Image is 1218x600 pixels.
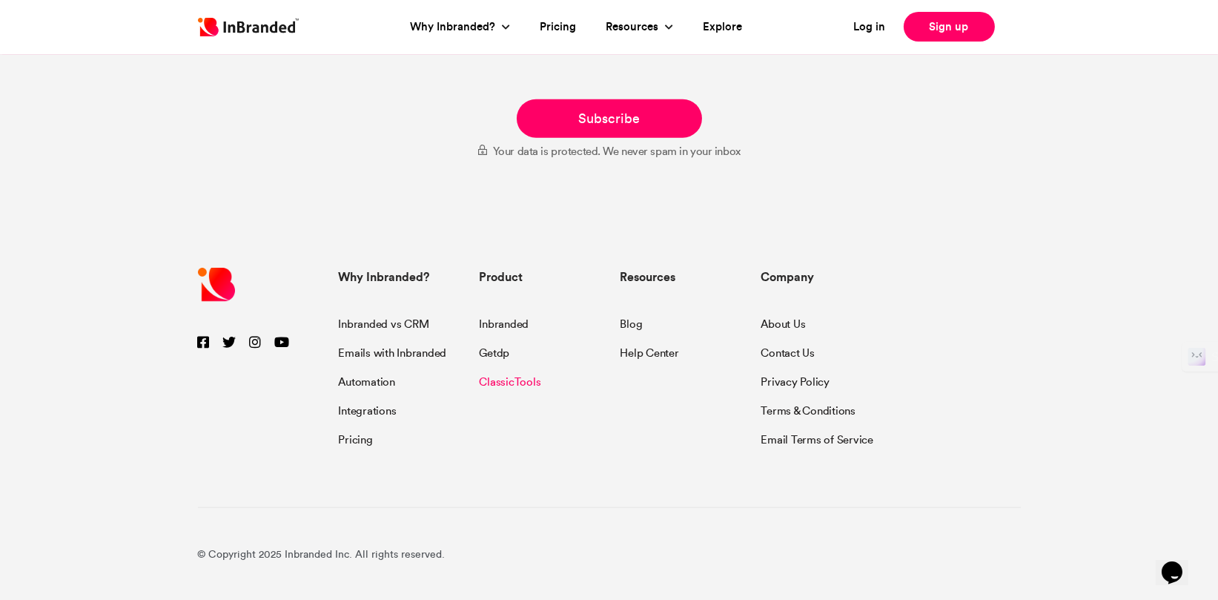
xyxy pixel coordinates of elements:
[339,395,397,423] a: Integrations
[480,366,541,389] a: ClassicTools
[411,19,500,36] a: Why Inbranded?
[904,12,995,42] a: Sign up
[540,19,577,36] a: Pricing
[761,266,880,287] h6: Company
[198,18,299,36] img: Inbranded
[198,141,1021,162] p: Your data is protected. We never spam in your inbox
[339,317,429,337] a: Inbranded vs CRM
[517,99,702,138] a: Subscribe
[761,395,856,423] a: Terms & Conditions
[620,317,643,337] a: Blog
[854,19,886,36] a: Log in
[761,317,806,337] a: About Us
[620,337,679,360] a: Help Center
[704,19,743,36] a: Explore
[606,19,663,36] a: Resources
[198,266,235,303] img: Inbranded
[761,423,874,447] a: Email Terms of Service
[339,337,447,366] a: Emails with Inbranded
[480,317,529,337] a: Inbranded
[761,366,830,395] a: Privacy Policy
[480,337,510,366] a: Getdp
[761,337,815,366] a: Contact Us
[480,266,598,287] h6: Product
[1156,541,1203,585] iframe: chat widget
[339,423,373,447] a: Pricing
[339,266,457,287] h6: Why Inbranded?
[339,366,396,395] a: Automation
[620,266,739,287] h6: Resources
